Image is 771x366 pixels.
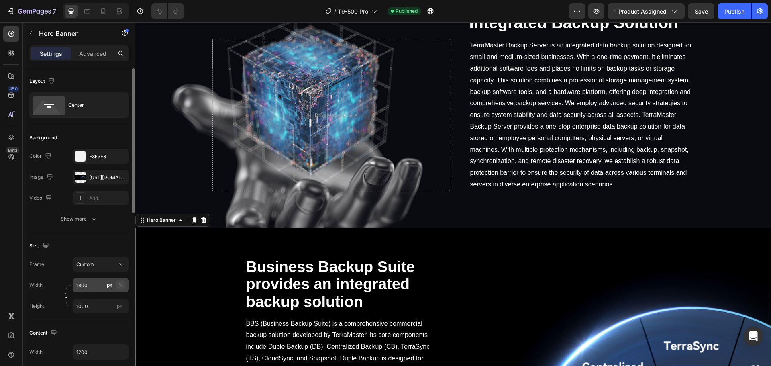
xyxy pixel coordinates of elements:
button: Show more [29,212,129,226]
div: Add... [89,195,127,202]
p: Hero Banner [39,29,107,38]
p: Advanced [79,49,106,58]
span: T9-500 Pro [338,7,368,16]
iframe: Design area [135,22,771,366]
button: 1 product assigned [608,3,685,19]
span: Custom [76,261,94,268]
label: Height [29,303,44,310]
strong: Business Backup Suite [111,236,279,253]
div: F3F3F3 [89,153,127,160]
div: Layout [29,76,56,87]
label: Width [29,282,43,289]
button: % [105,280,114,290]
div: Size [29,241,51,251]
span: px [117,303,122,309]
div: [URL][DOMAIN_NAME] [89,174,127,181]
div: Hero Banner [10,194,42,201]
div: 450 [8,86,19,92]
div: px [107,282,112,289]
div: Beta [6,147,19,153]
div: Open Intercom Messenger [744,327,763,346]
button: Save [688,3,714,19]
span: / [334,7,336,16]
span: Published [396,8,418,15]
p: Settings [40,49,62,58]
span: Save [695,8,708,15]
input: px% [73,278,129,292]
div: Undo/Redo [151,3,184,19]
div: Background [29,134,57,141]
span: TerraMaster Backup Server is an integrated data backup solution designed for small and medium-siz... [335,19,557,165]
div: Content [29,328,59,339]
div: Drop element here [179,90,222,96]
div: Video [29,193,53,204]
button: px [116,280,126,290]
button: 7 [3,3,60,19]
div: Width [29,348,43,356]
div: Publish [724,7,744,16]
p: 7 [53,6,56,16]
input: px [73,299,129,313]
strong: provides an integrated [111,253,275,270]
div: % [118,282,123,289]
label: Frame [29,261,44,268]
div: Image [29,172,55,183]
button: Custom [73,257,129,272]
div: Show more [61,215,98,223]
div: Center [68,96,117,115]
button: Publish [718,3,751,19]
div: Color [29,151,53,162]
strong: backup solution [111,271,228,288]
span: 1 product assigned [614,7,667,16]
input: Auto [73,345,128,359]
